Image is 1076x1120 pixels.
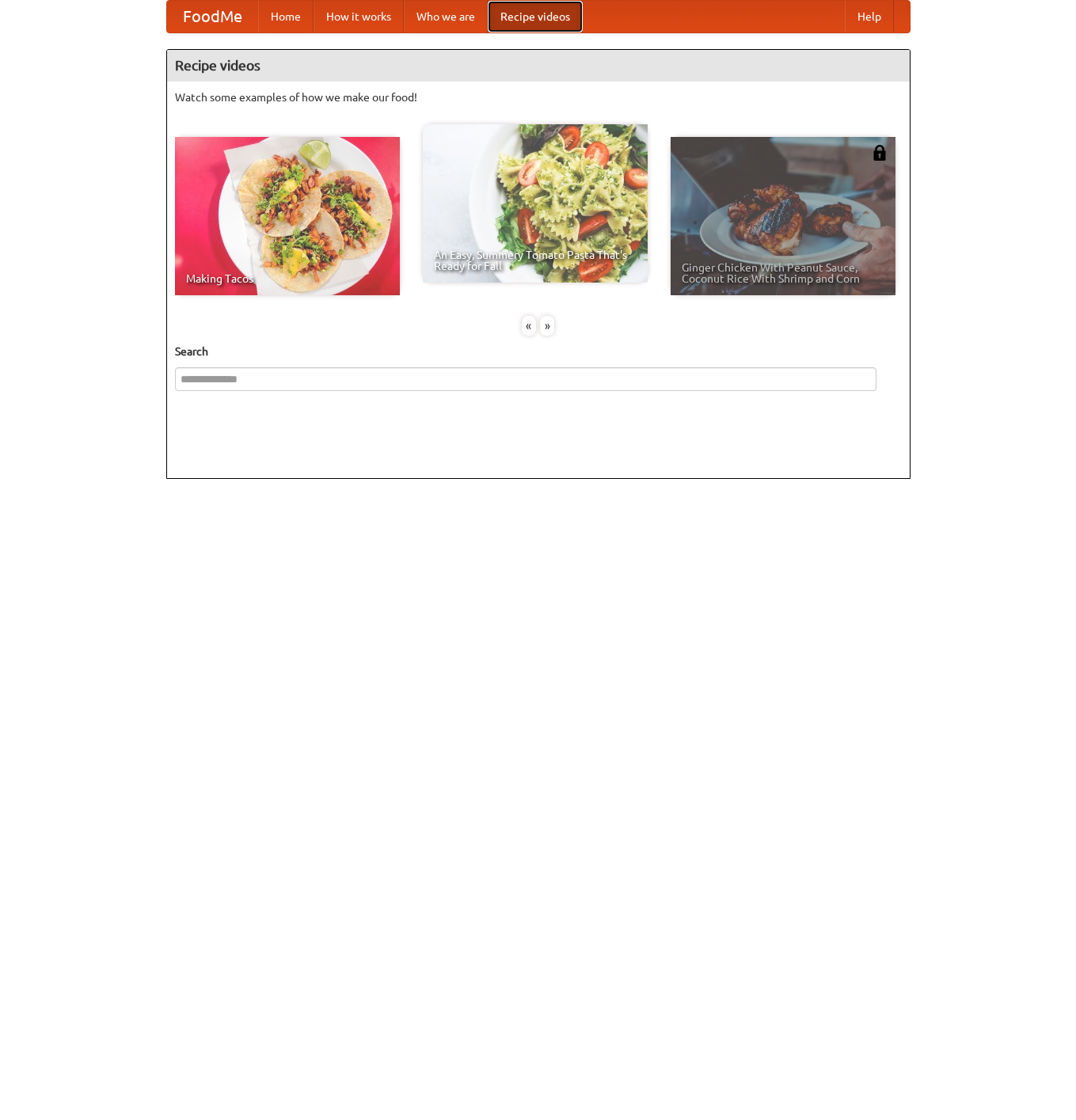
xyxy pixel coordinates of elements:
a: Recipe videos [488,1,583,32]
a: Home [258,1,314,32]
a: How it works [314,1,404,32]
a: FoodMe [167,1,258,32]
div: » [540,316,554,336]
div: « [522,316,536,336]
span: An Easy, Summery Tomato Pasta That's Ready for Fall [434,249,637,271]
h5: Search [175,344,902,359]
a: Making Tacos [175,137,400,295]
a: An Easy, Summery Tomato Pasta That's Ready for Fall [423,124,648,283]
p: Watch some examples of how we make our food! [175,89,902,105]
a: Who we are [404,1,488,32]
h4: Recipe videos [167,50,910,82]
a: Help [845,1,894,32]
span: Making Tacos [186,273,389,284]
img: 483408.png [872,145,888,161]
